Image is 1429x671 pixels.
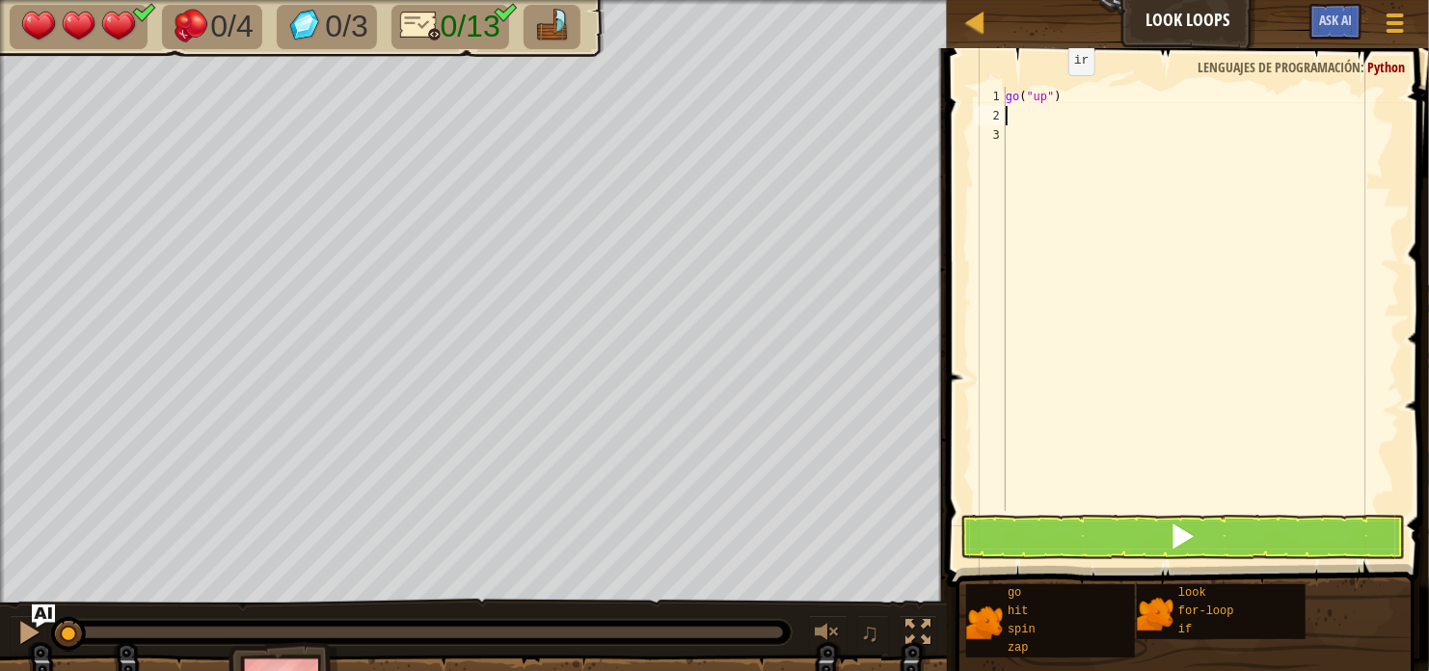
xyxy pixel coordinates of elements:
span: spin [1008,623,1036,636]
li: Collect the gems. [277,5,377,49]
span: zap [1008,641,1029,655]
button: Ctrl + P: Pause [10,615,48,655]
img: portrait.png [966,604,1003,641]
span: ♫ [861,618,880,647]
span: go [1008,586,1021,600]
button: Cambia a pantalla completa. [899,615,937,655]
span: for-loop [1178,604,1234,618]
span: hit [1008,604,1029,618]
span: Python [1367,58,1405,76]
code: ir [1074,53,1090,67]
span: 0/3 [325,9,367,43]
button: Mostrar menú de juego [1371,4,1419,49]
li: Your hero must survive. [10,5,148,49]
span: Ask AI [1319,11,1352,29]
div: 3 [974,125,1006,145]
li: Solo 9 líneas de código [391,5,509,49]
span: : [1361,58,1367,76]
span: 0/13 [441,9,500,43]
li: Go to the raft. [524,5,581,49]
img: portrait.png [1137,596,1173,632]
span: if [1178,623,1192,636]
button: Ask AI [32,604,55,628]
div: 1 [974,87,1006,106]
li: Defeat the enemies. [162,5,262,49]
div: 2 [974,106,1006,125]
button: Shift+Enter: Ejecutar el código. [960,515,1406,559]
button: ♫ [857,615,890,655]
button: Ask AI [1309,4,1362,40]
span: Lenguajes de programación [1198,58,1361,76]
span: look [1178,586,1206,600]
span: 0/4 [210,9,253,43]
button: Ajustar el volúmen [809,615,848,655]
